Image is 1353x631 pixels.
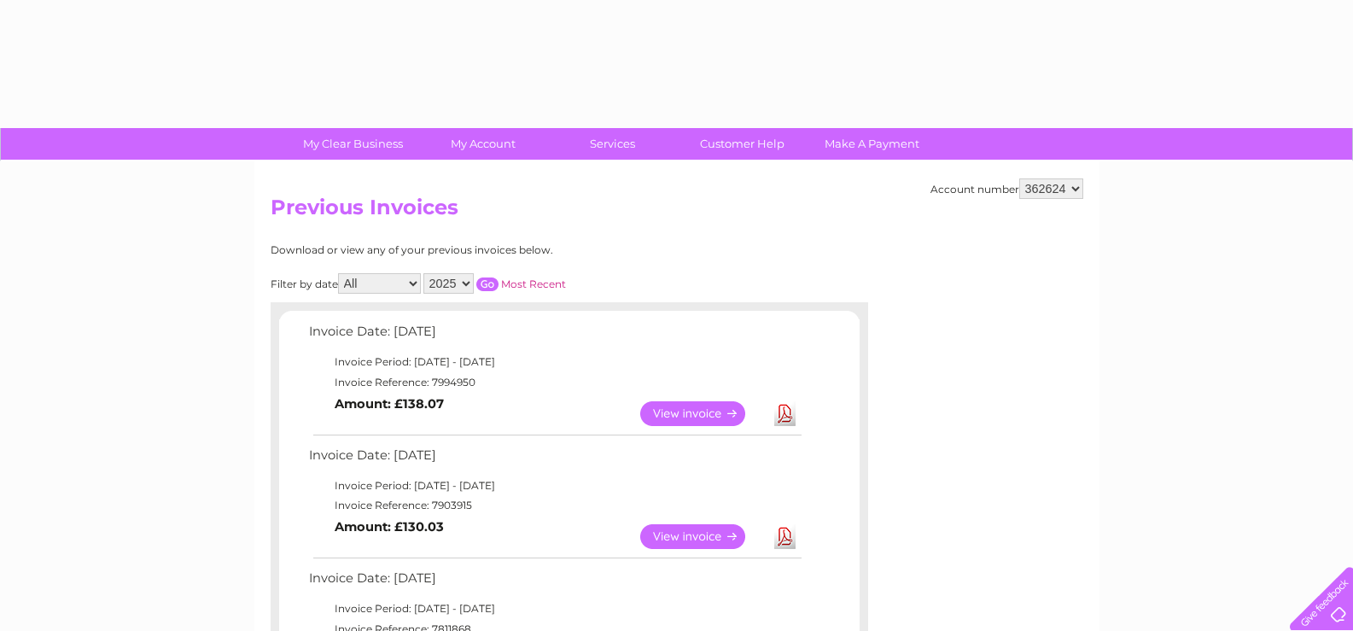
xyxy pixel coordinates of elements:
[305,495,804,516] td: Invoice Reference: 7903915
[640,524,766,549] a: View
[335,519,444,535] b: Amount: £130.03
[412,128,553,160] a: My Account
[335,396,444,412] b: Amount: £138.07
[930,178,1083,199] div: Account number
[271,244,719,256] div: Download or view any of your previous invoices below.
[305,372,804,393] td: Invoice Reference: 7994950
[305,567,804,599] td: Invoice Date: [DATE]
[271,273,719,294] div: Filter by date
[305,352,804,372] td: Invoice Period: [DATE] - [DATE]
[802,128,942,160] a: Make A Payment
[774,524,796,549] a: Download
[271,196,1083,228] h2: Previous Invoices
[672,128,813,160] a: Customer Help
[640,401,766,426] a: View
[305,444,804,476] td: Invoice Date: [DATE]
[501,278,566,290] a: Most Recent
[305,476,804,496] td: Invoice Period: [DATE] - [DATE]
[542,128,683,160] a: Services
[305,320,804,352] td: Invoice Date: [DATE]
[283,128,423,160] a: My Clear Business
[305,599,804,619] td: Invoice Period: [DATE] - [DATE]
[774,401,796,426] a: Download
